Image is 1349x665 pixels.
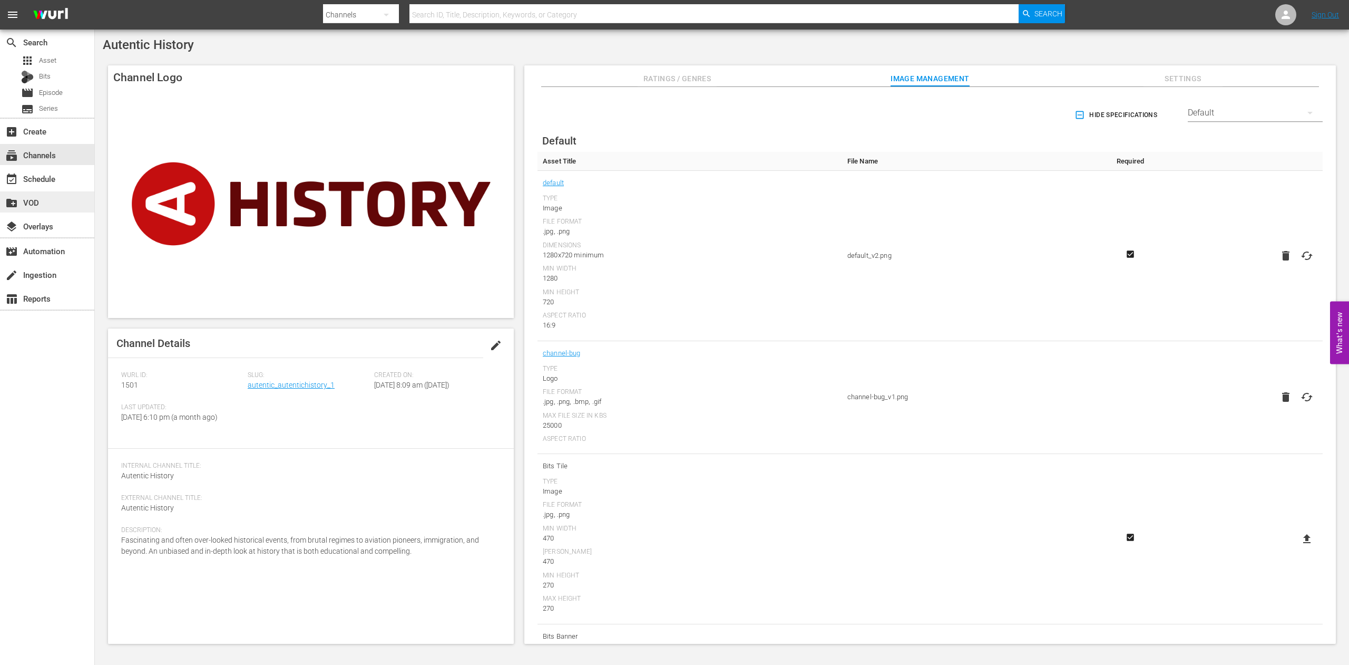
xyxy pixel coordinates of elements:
span: Series [39,103,58,114]
div: File Format [543,501,837,509]
div: Aspect Ratio [543,435,837,444]
span: Reports [5,293,18,305]
div: 25000 [543,420,837,431]
div: Type [543,195,837,203]
div: Bits [21,71,34,83]
span: Episode [21,86,34,99]
div: .jpg, .png [543,226,837,237]
span: Automation [5,245,18,258]
a: channel-bug [543,346,581,360]
span: Fascinating and often over-looked historical events, from brutal regimes to aviation pioneers, im... [121,536,479,555]
span: Asset [21,54,34,67]
button: Search [1019,4,1065,23]
span: Wurl ID: [121,371,242,380]
div: 470 [543,556,837,567]
svg: Required [1124,249,1137,259]
img: Autentic History [108,90,514,318]
span: Asset [39,55,56,66]
span: Default [542,134,576,147]
div: File Format [543,218,837,226]
div: 270 [543,580,837,591]
span: Ingestion [5,269,18,282]
span: VOD [5,197,18,209]
span: Series [21,103,34,115]
div: Logo [543,373,837,384]
div: Type [543,478,837,486]
td: default_v2.png [842,171,1099,341]
div: Image [543,203,837,214]
span: Internal Channel Title: [121,462,495,470]
button: Hide Specifications [1072,100,1161,130]
div: Image [543,486,837,497]
div: Min Height [543,288,837,297]
a: autentic_autentichistory_1 [248,381,335,389]
div: .jpg, .png, .bmp, .gif [543,397,837,407]
div: 1280 [543,273,837,284]
th: Asset Title [537,152,842,171]
span: [DATE] 8:09 am ([DATE]) [374,381,449,389]
span: Last Updated: [121,403,242,412]
span: [DATE] 6:10 pm (a month ago) [121,413,218,421]
td: channel-bug_v1.png [842,341,1099,454]
span: Bits Banner [543,630,837,643]
span: Autentic History [121,504,174,512]
div: Min Width [543,265,837,273]
span: Overlays [5,220,18,233]
button: edit [483,333,509,358]
div: File Format [543,388,837,397]
span: External Channel Title: [121,494,495,503]
span: Ratings / Genres [638,72,717,85]
div: Dimensions [543,242,837,250]
span: Channels [5,149,18,162]
div: 720 [543,297,837,307]
span: Search [1034,4,1062,23]
span: Channel Details [116,337,190,350]
span: Autentic History [103,37,194,52]
h4: Channel Logo [108,65,514,90]
a: Sign Out [1312,11,1339,19]
span: Hide Specifications [1077,110,1157,121]
div: [PERSON_NAME] [543,548,837,556]
a: default [543,176,564,190]
div: Aspect Ratio [543,312,837,320]
div: Max Height [543,595,837,603]
div: Min Height [543,572,837,580]
div: Type [543,365,837,373]
div: 16:9 [543,320,837,331]
img: ans4CAIJ8jUAAAAAAAAAAAAAAAAAAAAAAAAgQb4GAAAAAAAAAAAAAAAAAAAAAAAAJMjXAAAAAAAAAAAAAAAAAAAAAAAAgAT5G... [25,3,76,27]
div: 470 [543,533,837,544]
span: Search [5,36,18,49]
span: Bits Tile [543,459,837,473]
span: Image Management [891,72,970,85]
div: 270 [543,603,837,614]
svg: Required [1124,533,1137,542]
span: Autentic History [121,471,174,480]
div: 1280x720 minimum [543,250,837,261]
span: 1501 [121,381,138,389]
span: Schedule [5,173,18,186]
span: Description: [121,526,495,535]
div: Min Width [543,525,837,533]
span: edit [490,339,502,352]
span: Bits [39,71,51,82]
div: Default [1188,98,1323,128]
span: Settings [1143,72,1223,85]
th: File Name [842,152,1099,171]
span: Slug: [248,371,369,380]
span: Create [5,126,18,138]
span: Created On: [374,371,495,380]
th: Required [1098,152,1162,171]
span: Episode [39,88,63,98]
div: Max File Size In Kbs [543,412,837,420]
span: menu [6,8,19,21]
div: .jpg, .png [543,509,837,520]
button: Open Feedback Widget [1330,301,1349,364]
